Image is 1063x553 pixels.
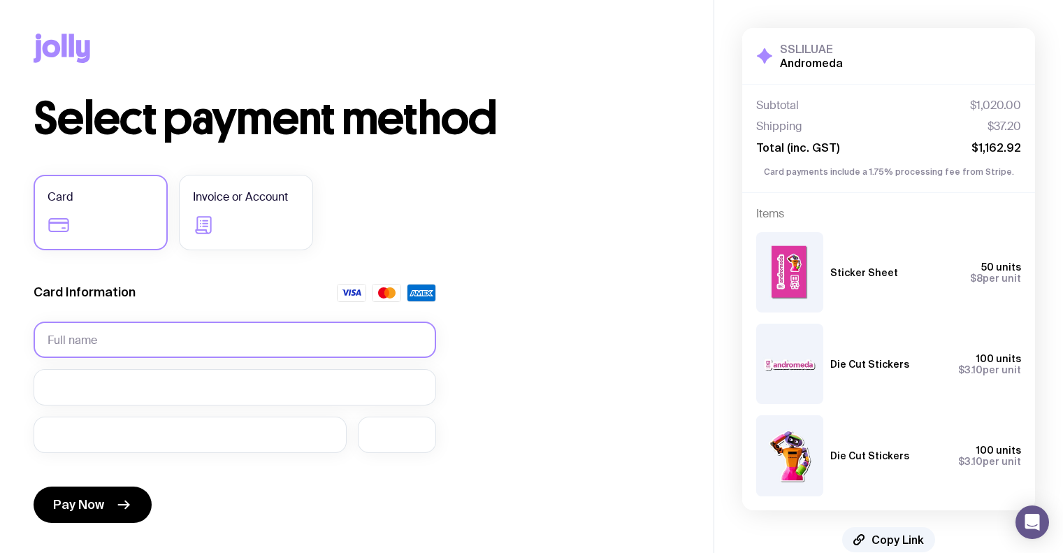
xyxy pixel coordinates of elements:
[1015,505,1049,539] div: Open Intercom Messenger
[193,189,288,206] span: Invoice or Account
[970,273,983,284] span: $8
[372,428,422,441] iframe: Secure CVC input frame
[756,99,799,113] span: Subtotal
[958,364,983,375] span: $3.10
[48,428,333,441] iframe: Secure expiration date input frame
[988,120,1021,134] span: $37.20
[970,273,1021,284] span: per unit
[958,456,983,467] span: $3.10
[970,99,1021,113] span: $1,020.00
[756,166,1021,178] p: Card payments include a 1.75% processing fee from Stripe.
[756,207,1021,221] h4: Items
[830,359,909,370] h3: Die Cut Stickers
[958,456,1021,467] span: per unit
[34,322,436,358] input: Full name
[53,496,104,513] span: Pay Now
[780,56,843,70] h2: Andromeda
[842,527,935,552] button: Copy Link
[976,445,1021,456] span: 100 units
[756,120,802,134] span: Shipping
[756,141,839,155] span: Total (inc. GST)
[958,364,1021,375] span: per unit
[872,533,924,547] span: Copy Link
[981,261,1021,273] span: 50 units
[830,267,898,278] h3: Sticker Sheet
[48,380,422,394] iframe: Secure card number input frame
[830,450,909,461] h3: Die Cut Stickers
[976,353,1021,364] span: 100 units
[48,189,73,206] span: Card
[34,284,136,301] label: Card Information
[34,487,152,523] button: Pay Now
[34,96,680,141] h1: Select payment method
[780,42,843,56] h3: SSLILUAE
[971,141,1021,155] span: $1,162.92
